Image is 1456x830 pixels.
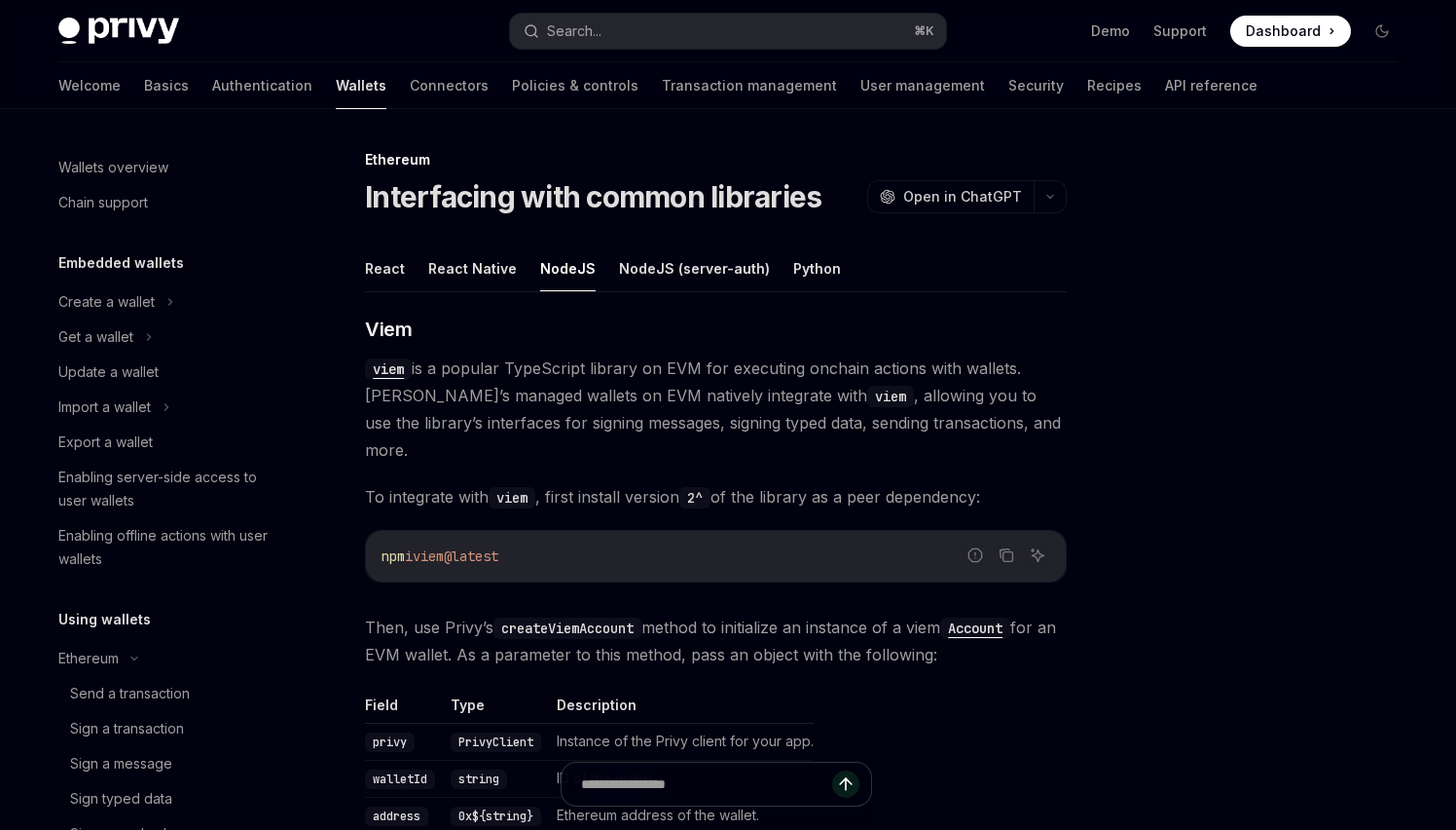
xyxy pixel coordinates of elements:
[903,187,1022,207] span: Open in ChatGPT
[1008,62,1064,109] a: Security
[547,19,601,43] div: Search...
[619,245,770,291] button: NodeJS (server-auth)
[365,614,1067,668] span: Then, use Privy’s method to initialize an instance of a viem for an EVM wallet. As a parameter to...
[58,18,179,45] img: dark logo
[365,696,443,724] th: Field
[1025,543,1050,568] button: Ask AI
[510,14,946,49] button: Search...⌘K
[212,62,312,109] a: Authentication
[43,460,292,518] a: Enabling server-side access to user wallets
[58,156,168,179] div: Wallets overview
[58,360,159,384] div: Update a wallet
[43,355,292,390] a: Update a wallet
[410,62,489,109] a: Connectors
[43,781,292,816] a: Sign typed data
[58,325,133,349] div: Get a wallet
[58,251,184,275] h5: Embedded wallets
[43,746,292,781] a: Sign a message
[1230,16,1351,47] a: Dashboard
[549,696,814,724] th: Description
[58,647,119,670] div: Ethereum
[940,618,1010,637] a: Account
[58,290,155,314] div: Create a wallet
[365,733,415,752] code: privy
[493,618,641,639] code: createViemAccount
[58,466,280,512] div: Enabling server-side access to user wallets
[365,179,821,214] h1: Interfacing with common libraries
[1091,21,1130,41] a: Demo
[940,618,1010,639] code: Account
[679,487,710,509] code: 2^
[43,185,292,220] a: Chain support
[443,696,549,724] th: Type
[540,245,596,291] button: NodeJS
[43,711,292,746] a: Sign a transaction
[1246,21,1321,41] span: Dashboard
[914,23,934,39] span: ⌘ K
[963,543,988,568] button: Report incorrect code
[549,724,814,761] td: Instance of the Privy client for your app.
[1165,62,1257,109] a: API reference
[382,547,405,565] span: npm
[58,396,151,419] div: Import a wallet
[58,191,148,214] div: Chain support
[365,358,412,378] a: viem
[1366,16,1398,47] button: Toggle dark mode
[58,608,151,631] h5: Using wallets
[405,547,413,565] span: i
[43,425,292,460] a: Export a wallet
[58,524,280,571] div: Enabling offline actions with user wallets
[1153,21,1207,41] a: Support
[451,733,541,752] code: PrivyClient
[43,518,292,577] a: Enabling offline actions with user wallets
[832,771,859,798] button: Send message
[43,676,292,711] a: Send a transaction
[365,358,412,380] code: viem
[336,62,386,109] a: Wallets
[70,717,184,740] div: Sign a transaction
[365,150,1067,170] div: Ethereum
[1087,62,1142,109] a: Recipes
[365,355,1067,464] span: is a popular TypeScript library on EVM for executing onchain actions with wallets. [PERSON_NAME]’...
[867,386,914,407] code: viem
[70,682,190,705] div: Send a transaction
[144,62,189,109] a: Basics
[413,547,498,565] span: viem@latest
[793,245,841,291] button: Python
[365,245,405,291] button: React
[512,62,638,109] a: Policies & controls
[58,62,121,109] a: Welcome
[489,487,535,509] code: viem
[662,62,837,109] a: Transaction management
[70,752,172,775] div: Sign a message
[365,483,1067,510] span: To integrate with , first install version of the library as a peer dependency:
[428,245,517,291] button: React Native
[365,316,412,343] span: Viem
[58,431,153,454] div: Export a wallet
[867,180,1034,213] button: Open in ChatGPT
[860,62,985,109] a: User management
[43,150,292,185] a: Wallets overview
[70,787,172,811] div: Sign typed data
[994,543,1019,568] button: Copy the contents from the code block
